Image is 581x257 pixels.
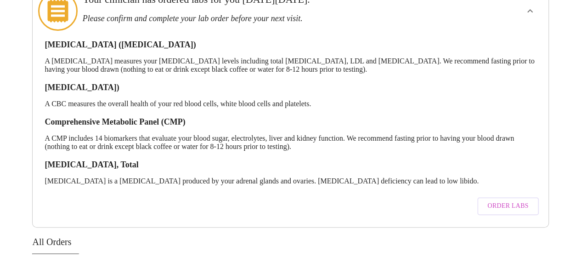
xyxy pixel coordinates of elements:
[45,40,536,50] h3: [MEDICAL_DATA] ([MEDICAL_DATA])
[45,100,536,108] p: A CBC measures the overall health of your red blood cells, white blood cells and platelets.
[477,197,538,215] button: Order Labs
[45,134,536,151] p: A CMP includes 14 biomarkers that evaluate your blood sugar, electrolytes, liver and kidney funct...
[45,83,536,92] h3: [MEDICAL_DATA])
[45,117,536,127] h3: Comprehensive Metabolic Panel (CMP)
[45,177,536,185] p: [MEDICAL_DATA] is a [MEDICAL_DATA] produced by your adrenal glands and ovaries. [MEDICAL_DATA] de...
[83,14,449,23] h3: Please confirm and complete your lab order before your next visit.
[487,200,528,212] span: Order Labs
[45,160,536,170] h3: [MEDICAL_DATA], Total
[475,193,541,220] a: Order Labs
[32,237,548,247] h3: All Orders
[45,57,536,74] p: A [MEDICAL_DATA] measures your [MEDICAL_DATA] levels including total [MEDICAL_DATA], LDL and [MED...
